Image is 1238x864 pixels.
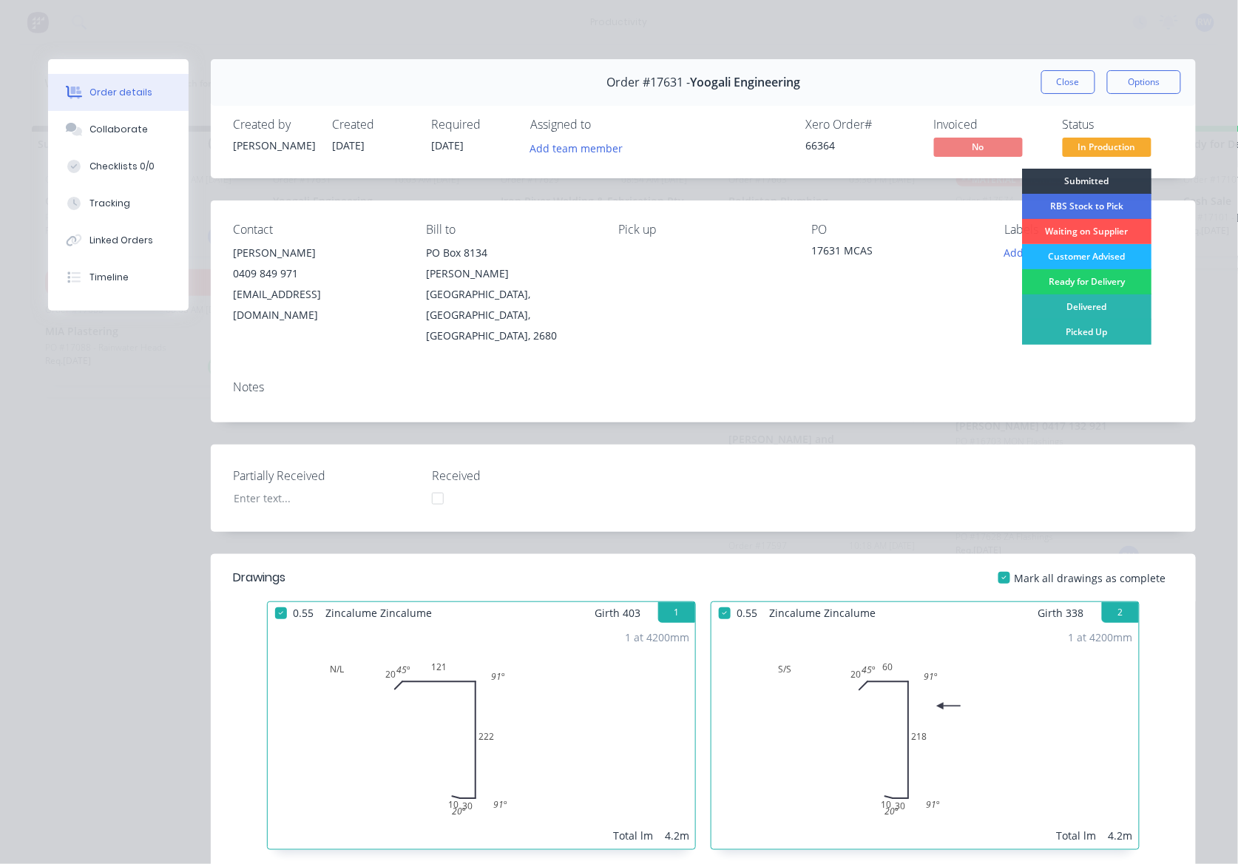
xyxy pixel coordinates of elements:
div: Labels [1004,223,1174,237]
div: Picked Up [1022,320,1151,345]
div: 1 at 4200mm [625,630,689,645]
div: Total lm [613,828,653,843]
div: Required [431,118,513,132]
span: Yoogali Engineering [690,75,800,90]
div: PO [811,223,981,237]
div: Delivered [1022,294,1151,320]
div: Notes [233,380,1174,394]
div: Ready for Delivery [1022,269,1151,294]
button: Options [1107,70,1181,94]
div: N/L20121222301091º91º20º45º1 at 4200mmTotal lm4.2m [268,624,695,849]
button: Add team member [530,138,631,158]
div: Tracking [89,197,130,210]
div: Contact [233,223,402,237]
div: 4.2m [665,828,689,843]
div: PO Box 8134[PERSON_NAME][GEOGRAPHIC_DATA], [GEOGRAPHIC_DATA], [GEOGRAPHIC_DATA], 2680 [426,243,595,346]
button: Linked Orders [48,222,189,259]
label: Received [432,467,617,485]
div: RBS Stock to Pick [1022,194,1151,219]
button: In Production [1063,138,1151,160]
span: [DATE] [431,138,464,152]
button: Collaborate [48,111,189,148]
div: PO Box 8134 [426,243,595,263]
span: Zincalume Zincalume [763,602,882,624]
span: Mark all drawings as complete [1015,570,1166,586]
div: Drawings [233,569,285,587]
button: Checklists 0/0 [48,148,189,185]
button: Timeline [48,259,189,296]
div: Order details [89,86,152,99]
span: Girth 338 [1038,602,1084,624]
div: Bill to [426,223,595,237]
div: Checklists 0/0 [89,160,155,173]
div: Created by [233,118,314,132]
div: 17631 MCAS [811,243,981,263]
div: Collaborate [89,123,148,136]
button: Tracking [48,185,189,222]
span: Girth 403 [595,602,640,624]
label: Partially Received [233,467,418,485]
div: 1 at 4200mm [1069,630,1133,645]
button: Order details [48,74,189,111]
span: No [934,138,1023,156]
div: Invoiced [934,118,1045,132]
div: Customer Advised [1022,244,1151,269]
div: 0409 849 971 [233,263,402,284]
span: [DATE] [332,138,365,152]
button: 1 [658,602,695,623]
div: [PERSON_NAME] [233,243,402,263]
div: Status [1063,118,1174,132]
button: Close [1041,70,1095,94]
div: [EMAIL_ADDRESS][DOMAIN_NAME] [233,284,402,325]
button: 2 [1102,602,1139,623]
div: Assigned to [530,118,678,132]
div: 66364 [805,138,916,153]
div: Created [332,118,413,132]
div: [PERSON_NAME] [233,138,314,153]
span: 0.55 [287,602,319,624]
div: Total lm [1057,828,1097,843]
div: Timeline [89,271,129,284]
div: Waiting on Supplier [1022,219,1151,244]
div: [PERSON_NAME]0409 849 971[EMAIL_ADDRESS][DOMAIN_NAME] [233,243,402,325]
span: In Production [1063,138,1151,156]
button: Add team member [522,138,631,158]
div: Submitted [1022,169,1151,194]
div: Pick up [619,223,788,237]
div: S/S2060218301091º91º20º45º1 at 4200mmTotal lm4.2m [711,624,1139,849]
span: Zincalume Zincalume [319,602,438,624]
span: 0.55 [731,602,763,624]
span: Order #17631 - [606,75,690,90]
div: Xero Order # [805,118,916,132]
div: Linked Orders [89,234,153,247]
div: 4.2m [1109,828,1133,843]
button: Add labels [996,243,1064,263]
div: [PERSON_NAME][GEOGRAPHIC_DATA], [GEOGRAPHIC_DATA], [GEOGRAPHIC_DATA], 2680 [426,263,595,346]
